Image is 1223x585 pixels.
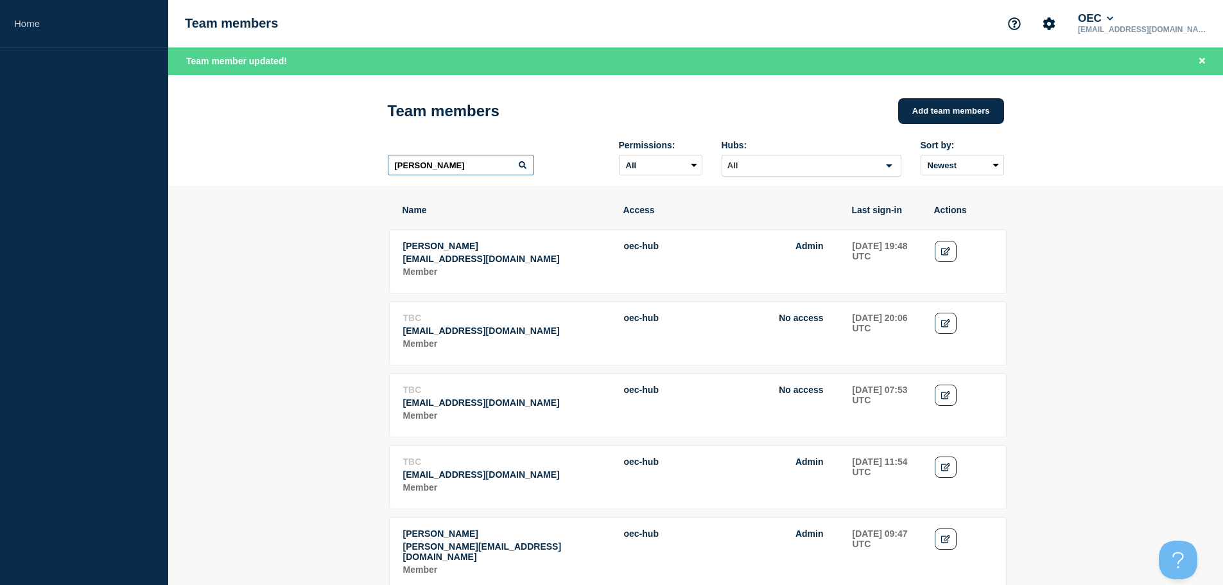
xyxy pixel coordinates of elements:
[852,528,921,578] td: Last sign-in: 2025-02-27 09:47 UTC
[624,385,659,395] span: oec-hub
[1159,541,1197,579] iframe: Help Scout Beacon - Open
[935,528,957,550] a: Edit
[403,528,478,539] span: [PERSON_NAME]
[1075,12,1116,25] button: OEC
[934,312,993,352] td: Actions: Edit
[403,313,610,323] p: Name: TBC
[934,456,993,496] td: Actions: Edit
[722,140,901,150] div: Hubs:
[795,457,824,467] span: Admin
[619,140,702,150] div: Permissions:
[403,385,610,395] p: Name: TBC
[185,16,278,31] h1: Team members
[921,140,1004,150] div: Sort by:
[388,155,534,175] input: Search team members
[934,240,993,280] td: Actions: Edit
[852,240,921,280] td: Last sign-in: 2025-07-11 19:48 UTC
[852,456,921,496] td: Last sign-in: 2025-08-26 11:54 UTC
[624,528,659,539] span: oec-hub
[1001,10,1028,37] button: Support
[624,241,659,251] span: oec-hub
[403,397,610,408] p: Email: wpiech@oeconnection.com
[403,385,422,395] span: TBC
[624,457,824,467] li: Access to Hub oec-hub with role Admin
[935,241,957,262] a: Edit
[795,241,824,251] span: Admin
[1075,25,1209,34] p: [EMAIL_ADDRESS][DOMAIN_NAME]
[403,457,610,467] p: Name: TBC
[933,204,993,216] th: Actions
[402,204,610,216] th: Name
[403,254,610,264] p: Email: grey@oeconnection.com
[186,56,287,66] span: Team member updated!
[623,204,838,216] th: Access
[934,384,993,424] td: Actions: Edit
[403,313,422,323] span: TBC
[795,528,824,539] span: Admin
[403,241,610,251] p: Name: Gary Rey
[624,528,824,539] li: Access to Hub oec-hub with role Admin
[898,98,1004,124] button: Add team members
[921,155,1004,175] select: Sort by
[403,266,610,277] p: Role: Member
[779,385,823,395] span: No access
[935,313,957,334] a: Edit
[403,469,610,480] p: Email: jlee@oeconnection.com
[624,385,824,395] li: Access to Hub oec-hub with role No access
[722,155,901,177] div: Search for option
[852,312,921,352] td: Last sign-in: 2025-05-09 20:06 UTC
[935,385,957,406] a: Edit
[403,326,610,336] p: Email: sryder@oeconnection.com
[1194,54,1210,69] button: Close banner
[724,158,878,173] input: Search for option
[403,482,610,493] p: Role: Member
[934,528,993,578] td: Actions: Edit
[388,102,499,120] h1: Team members
[619,155,702,175] select: Permissions:
[403,338,610,349] p: Role: Member
[403,457,422,467] span: TBC
[624,313,659,323] span: oec-hub
[851,204,921,216] th: Last sign-in
[779,313,823,323] span: No access
[403,528,610,539] p: Name: Marcin Front
[403,541,610,562] p: Email: marcin.front@oeconnection.com
[1036,10,1063,37] button: Account settings
[403,241,478,251] span: [PERSON_NAME]
[403,564,610,575] p: Role: Member
[935,457,957,478] a: Edit
[852,384,921,424] td: Last sign-in: 2025-03-10 07:53 UTC
[624,313,824,323] li: Access to Hub oec-hub with role No access
[624,241,824,251] li: Access to Hub oec-hub with role Admin
[624,457,659,467] span: oec-hub
[403,410,610,421] p: Role: Member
